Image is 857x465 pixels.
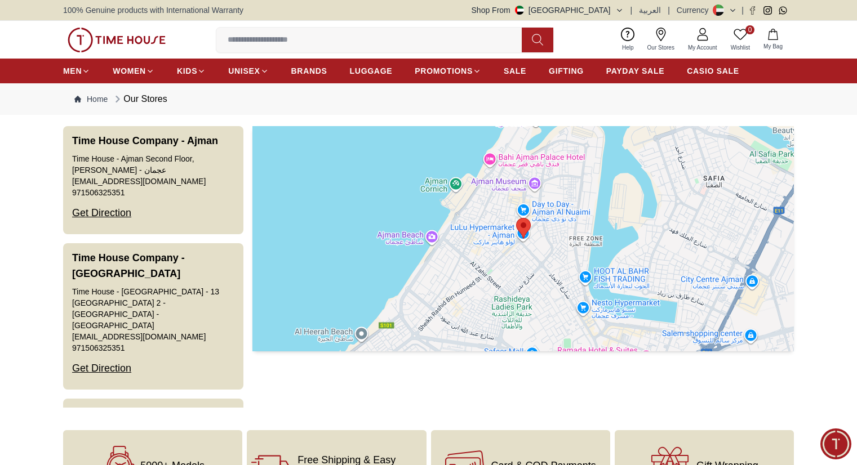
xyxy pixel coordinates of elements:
[549,61,584,81] a: GIFTING
[615,25,641,54] a: Help
[687,65,739,77] span: CASIO SALE
[779,6,787,15] a: Whatsapp
[74,93,108,105] a: Home
[72,153,234,176] div: Time House - Ajman Second Floor, [PERSON_NAME] - عجمان
[228,61,268,81] a: UNISEX
[415,65,473,77] span: PROMOTIONS
[63,83,794,115] nav: Breadcrumb
[113,65,146,77] span: WOMEN
[72,286,234,331] div: Time House - [GEOGRAPHIC_DATA] - 13 [GEOGRAPHIC_DATA] 2 - [GEOGRAPHIC_DATA] - [GEOGRAPHIC_DATA]
[763,6,772,15] a: Instagram
[177,61,206,81] a: KIDS
[415,61,481,81] a: PROMOTIONS
[687,61,739,81] a: CASIO SALE
[291,65,327,77] span: BRANDS
[63,126,243,234] button: Time House Company - AjmanTime House - Ajman Second Floor, [PERSON_NAME] - عجمان[EMAIL_ADDRESS][D...
[72,198,131,227] div: Get Direction
[683,43,722,52] span: My Account
[757,26,789,53] button: My Bag
[643,43,679,52] span: Our Stores
[504,61,526,81] a: SALE
[63,5,243,16] span: 100% Genuine products with International Warranty
[606,65,664,77] span: PAYDAY SALE
[677,5,713,16] div: Currency
[72,250,234,281] h3: Time House Company - [GEOGRAPHIC_DATA]
[72,176,206,187] a: [EMAIL_ADDRESS][DOMAIN_NAME]
[820,428,851,459] div: Chat Widget
[72,342,125,354] a: 971506325351
[63,61,90,81] a: MEN
[68,28,166,52] img: ...
[112,92,167,106] div: Our Stores
[759,42,787,51] span: My Bag
[72,354,131,383] div: Get Direction
[668,5,670,16] span: |
[745,25,754,34] span: 0
[748,6,757,15] a: Facebook
[641,25,681,54] a: Our Stores
[350,65,393,77] span: LUGGAGE
[228,65,260,77] span: UNISEX
[63,243,243,390] button: Time House Company - [GEOGRAPHIC_DATA]Time House - [GEOGRAPHIC_DATA] - 13 [GEOGRAPHIC_DATA] 2 - [...
[515,6,524,15] img: United Arab Emirates
[72,187,125,198] a: 971506325351
[72,331,206,342] a: [EMAIL_ADDRESS][DOMAIN_NAME]
[549,65,584,77] span: GIFTING
[177,65,197,77] span: KIDS
[504,65,526,77] span: SALE
[63,65,82,77] span: MEN
[113,61,154,81] a: WOMEN
[639,5,661,16] button: العربية
[726,43,754,52] span: Wishlist
[72,133,218,149] h3: Time House Company - Ajman
[472,5,624,16] button: Shop From[GEOGRAPHIC_DATA]
[741,5,744,16] span: |
[618,43,638,52] span: Help
[630,5,633,16] span: |
[291,61,327,81] a: BRANDS
[606,61,664,81] a: PAYDAY SALE
[72,405,234,421] h3: Time House Company - Al Barsha
[724,25,757,54] a: 0Wishlist
[350,61,393,81] a: LUGGAGE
